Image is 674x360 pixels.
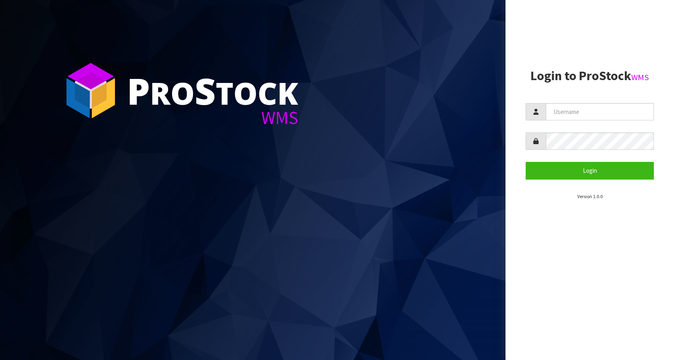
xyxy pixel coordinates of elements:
div: WMS [127,109,298,127]
h2: Login to ProStock [526,69,654,83]
div: ro tock [127,72,298,109]
img: ProStock Cube [60,60,121,121]
input: Username [546,103,654,120]
small: WMS [631,72,649,83]
button: Login [526,162,654,179]
small: Version 1.0.0 [577,193,603,199]
span: S [195,66,216,115]
span: P [127,66,150,115]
